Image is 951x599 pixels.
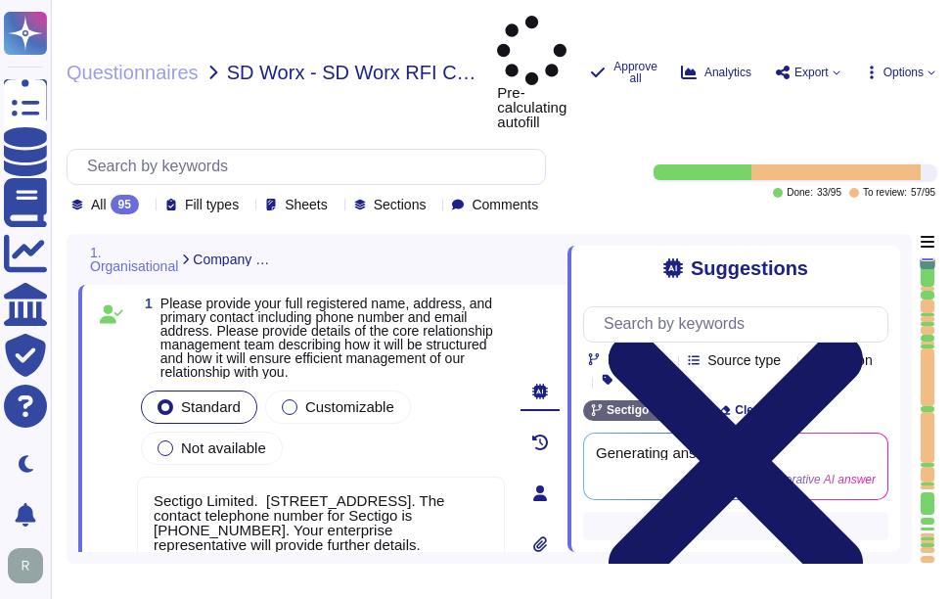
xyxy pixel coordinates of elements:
button: user [4,544,57,587]
span: Customizable [305,398,394,415]
span: Sheets [285,198,328,211]
span: All [91,198,107,211]
span: Done: [787,188,813,198]
button: Analytics [681,65,751,80]
input: Search by keywords [594,307,887,342]
span: Questionnaires [67,63,199,82]
span: Pre-calculating autofill [497,16,566,129]
span: Comments [472,198,538,211]
span: Approve all [613,61,657,84]
span: Fill types [185,198,239,211]
span: To review: [863,188,907,198]
div: 95 [111,195,139,214]
input: Search by keywords [77,150,545,184]
span: Options [883,67,924,78]
span: Sections [374,198,427,211]
img: user [8,548,43,583]
span: 33 / 95 [817,188,841,198]
textarea: Sectigo Limited. [STREET_ADDRESS]. The contact telephone number for Sectigo is [PHONE_NUMBER]. Yo... [137,477,505,594]
span: SD Worx - SD Worx RFI CLM Copy [227,63,482,82]
span: Please provide your full registered name, address, and primary contact including phone number and... [160,296,493,380]
span: Company Information [193,253,270,266]
span: 57 / 95 [911,188,935,198]
span: Analytics [704,67,751,78]
span: 1. Organisational [90,246,178,273]
button: Approve all [590,61,657,84]
span: Standard [181,398,241,415]
span: Not available [181,439,266,456]
span: 1 [137,297,153,310]
span: Export [794,67,829,78]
